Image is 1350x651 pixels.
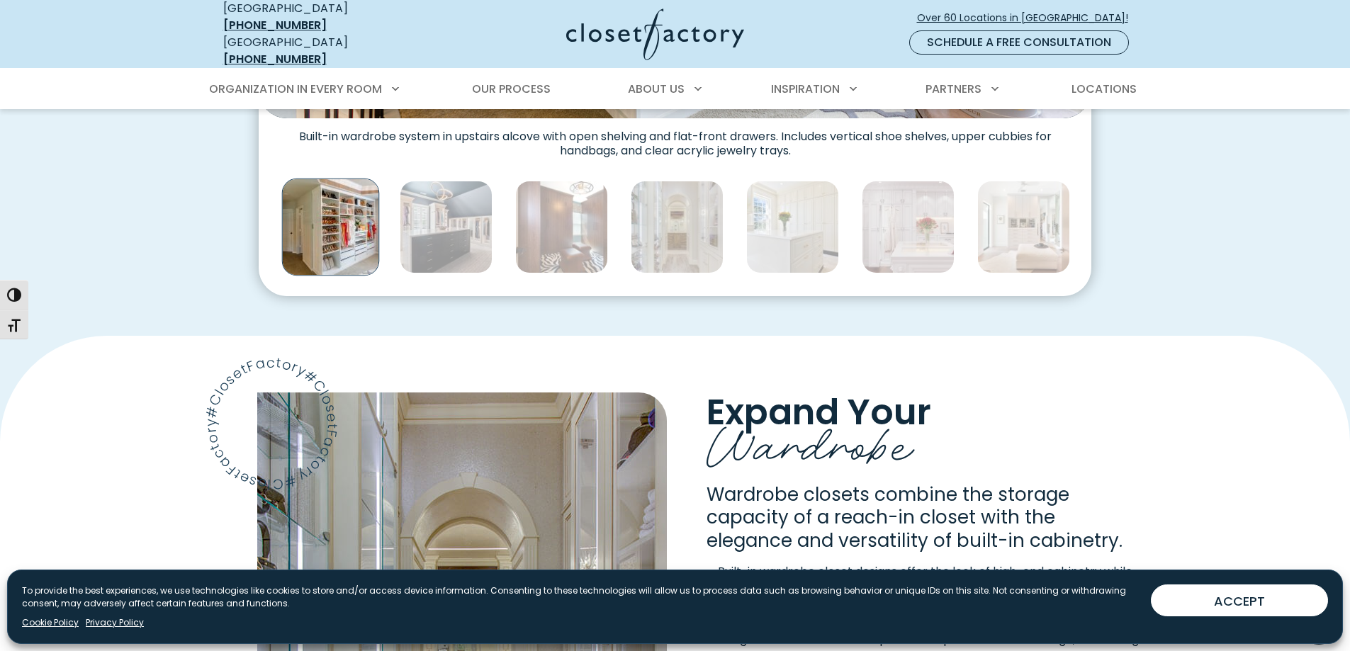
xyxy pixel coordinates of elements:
nav: Primary Menu [199,69,1152,109]
a: Over 60 Locations in [GEOGRAPHIC_DATA]! [916,6,1140,30]
a: Schedule a Free Consultation [909,30,1129,55]
span: Our Process [472,81,551,97]
a: [PHONE_NUMBER] [223,51,327,67]
span: Over 60 Locations in [GEOGRAPHIC_DATA]! [917,11,1140,26]
span: Wardrobe closets combine the storage capacity of a reach-in closet with the elegance and versatil... [707,482,1123,553]
figcaption: Built-in wardrobe system in upstairs alcove with open shelving and flat-front drawers. Includes v... [259,118,1091,158]
span: Inspiration [771,81,840,97]
img: Built-in wardrobe shelving and drawers into upstairs loft area [282,179,380,276]
li: Built-in wardrobe closet designs offer the look of high-end cabinetry while delivering practical ... [718,563,1139,597]
div: [GEOGRAPHIC_DATA] [223,34,429,68]
p: To provide the best experiences, we use technologies like cookies to store and/or access device i... [22,584,1140,610]
span: Partners [926,81,981,97]
img: White wardrobe closet floor-to-ceiling cabinetry with gold hardware and mirrored cabinet doors [746,181,839,273]
img: Wardrobe closet with all glass door fronts and black central island with flat front door faces an... [400,181,493,273]
a: Cookie Policy [22,616,79,629]
span: Organization in Every Room [209,81,382,97]
img: Contemporary wardrobe closet with slab front cabinet doors and drawers. The central built-in unit... [977,181,1070,273]
a: Privacy Policy [86,616,144,629]
img: Closet Factory Logo [566,9,744,60]
a: [PHONE_NUMBER] [223,17,327,33]
img: White hallway wardrobe cabinetry with LED light strips [631,181,724,273]
img: Dark wood floor-to-ceiling wardrobe cabinetry with crown molding [515,181,608,273]
span: Expand Your [707,387,931,437]
button: ACCEPT [1151,584,1328,616]
span: Wardrobe [707,403,915,479]
img: White wardrobe closet cabinets with detailed hardware and glass front doors [862,181,955,273]
span: About Us [628,81,685,97]
span: Locations [1071,81,1137,97]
